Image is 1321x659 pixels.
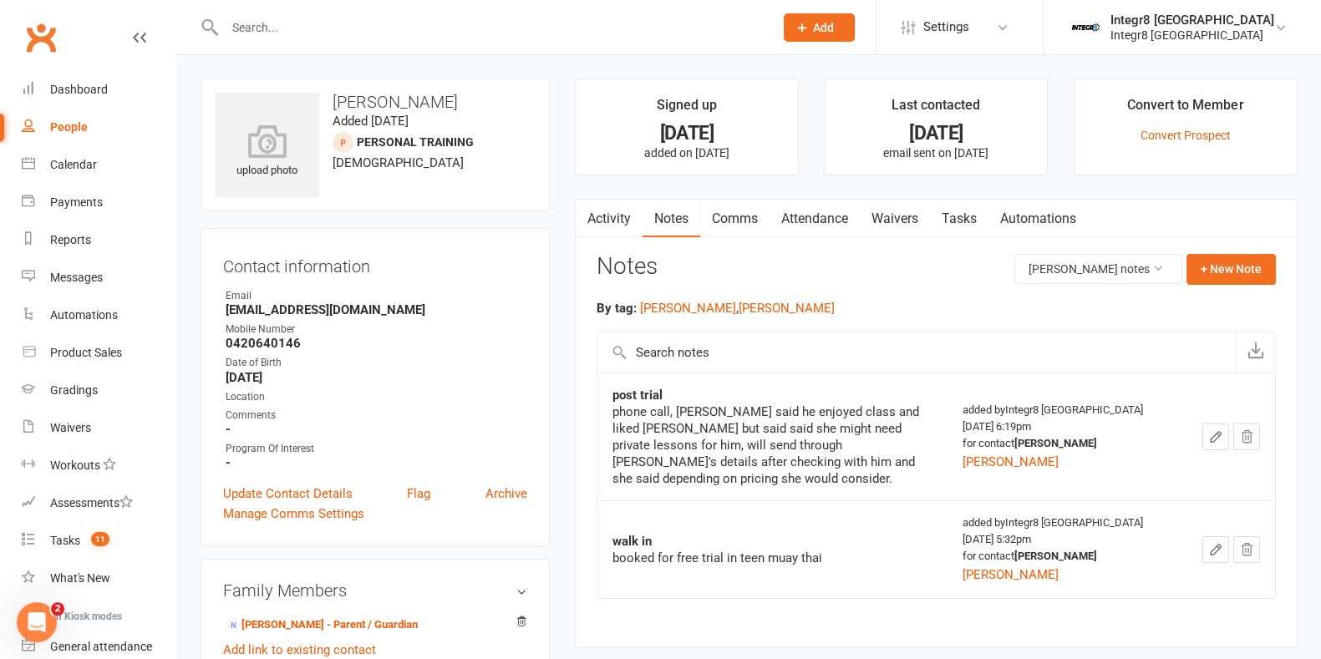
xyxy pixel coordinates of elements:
[612,388,663,403] strong: post trial
[1014,437,1097,449] strong: [PERSON_NAME]
[591,124,783,142] div: [DATE]
[50,271,103,284] div: Messages
[988,200,1088,238] a: Automations
[1014,550,1097,562] strong: [PERSON_NAME]
[1110,13,1274,28] div: Integr8 [GEOGRAPHIC_DATA]
[963,452,1059,472] button: [PERSON_NAME]
[22,297,176,334] a: Automations
[813,21,834,34] span: Add
[612,550,932,566] div: booked for free trial in teen muay thai
[1127,94,1243,124] div: Convert to Member
[1110,28,1274,43] div: Integr8 [GEOGRAPHIC_DATA]
[22,221,176,259] a: Reports
[591,146,783,160] p: added on [DATE]
[226,455,527,470] strong: -
[50,83,108,96] div: Dashboard
[50,421,91,434] div: Waivers
[22,71,176,109] a: Dashboard
[51,602,64,616] span: 2
[50,195,103,209] div: Payments
[597,301,637,316] strong: By tag:
[597,254,658,284] h3: Notes
[333,114,409,129] time: Added [DATE]
[226,370,527,385] strong: [DATE]
[22,522,176,560] a: Tasks 11
[22,484,176,522] a: Assessments
[1069,11,1102,44] img: thumb_image1744271085.png
[91,532,109,546] span: 11
[22,146,176,184] a: Calendar
[226,355,527,371] div: Date of Birth
[892,94,980,124] div: Last contacted
[223,581,527,600] h3: Family Members
[17,602,57,642] iframe: Intercom live chat
[784,13,855,42] button: Add
[50,308,118,322] div: Automations
[226,422,527,437] strong: -
[50,496,133,509] div: Assessments
[576,200,643,238] a: Activity
[963,515,1172,585] div: added by Integr8 [GEOGRAPHIC_DATA] [DATE] 5:32pm
[963,565,1059,585] button: [PERSON_NAME]
[22,259,176,297] a: Messages
[50,459,100,472] div: Workouts
[226,389,527,405] div: Location
[215,124,319,180] div: upload photo
[22,560,176,597] a: What's New
[22,334,176,372] a: Product Sales
[736,301,739,316] span: ,
[226,616,418,634] a: [PERSON_NAME] - Parent / Guardian
[612,403,932,487] div: phone call, [PERSON_NAME] said he enjoyed class and liked [PERSON_NAME] but said said she might n...
[22,409,176,447] a: Waivers
[963,402,1172,472] div: added by Integr8 [GEOGRAPHIC_DATA] [DATE] 6:19pm
[357,135,474,149] span: Personal Training
[923,8,969,46] span: Settings
[860,200,930,238] a: Waivers
[930,200,988,238] a: Tasks
[22,184,176,221] a: Payments
[50,571,110,585] div: What's New
[50,640,152,653] div: General attendance
[223,484,353,504] a: Update Contact Details
[840,146,1032,160] p: email sent on [DATE]
[963,548,1172,565] div: for contact
[50,233,91,246] div: Reports
[640,298,736,318] button: [PERSON_NAME]
[739,298,835,318] button: [PERSON_NAME]
[50,158,97,171] div: Calendar
[226,408,527,423] div: Comments
[20,17,62,58] a: Clubworx
[700,200,770,238] a: Comms
[22,109,176,146] a: People
[1014,254,1182,284] button: [PERSON_NAME] notes
[226,288,527,304] div: Email
[1186,254,1276,284] button: + New Note
[226,322,527,337] div: Mobile Number
[643,200,700,238] a: Notes
[597,332,1236,373] input: Search notes
[226,302,527,317] strong: [EMAIL_ADDRESS][DOMAIN_NAME]
[485,484,527,504] a: Archive
[22,447,176,484] a: Workouts
[226,336,527,351] strong: 0420640146
[407,484,430,504] a: Flag
[333,155,464,170] span: [DEMOGRAPHIC_DATA]
[226,441,527,457] div: Program Of Interest
[215,93,536,111] h3: [PERSON_NAME]
[220,16,762,39] input: Search...
[50,120,88,134] div: People
[223,504,364,524] a: Manage Comms Settings
[657,94,717,124] div: Signed up
[22,372,176,409] a: Gradings
[840,124,1032,142] div: [DATE]
[770,200,860,238] a: Attendance
[50,383,98,397] div: Gradings
[223,251,527,276] h3: Contact information
[50,346,122,359] div: Product Sales
[963,435,1172,452] div: for contact
[612,534,652,549] strong: walk in
[1141,129,1231,142] a: Convert Prospect
[50,534,80,547] div: Tasks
